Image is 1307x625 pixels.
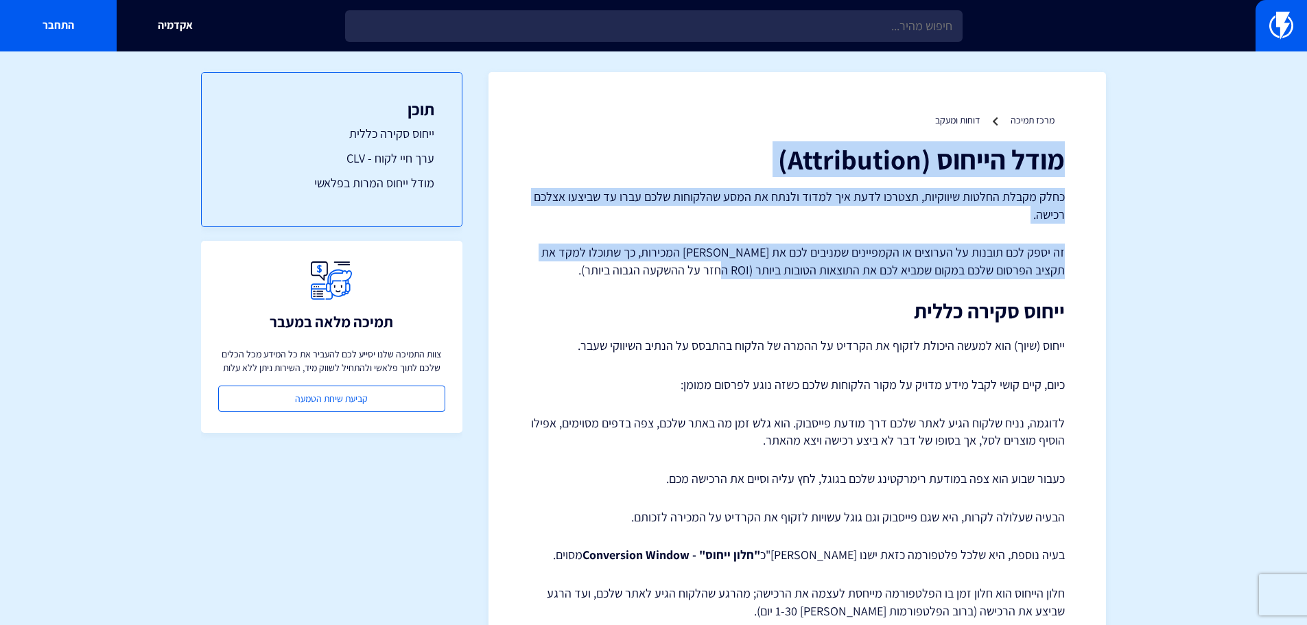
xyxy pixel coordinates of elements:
a: מרכז תמיכה [1011,114,1055,126]
h1: מודל הייחוס (Attribution) [530,144,1065,174]
p: זה יספק לכם תובנות על הערוצים או הקמפיינים שמניבים לכם את [PERSON_NAME] המכירות, כך שתוכלו למקד א... [530,244,1065,279]
p: חלון הייחוס הוא חלון זמן בו הפלטפורמה מייחסת לעצמה את הרכישה; מהרגע שהלקוח הגיע לאתר שלכם, ועד הר... [530,585,1065,620]
a: דוחות ומעקב [935,114,980,126]
p: הבעיה שעלולה לקרות, היא שגם פייסבוק וגם גוגל עשויות לזקוף את הקרדיט על המכירה לזכותם. [530,508,1065,526]
p: צוות התמיכה שלנו יסייע לכם להעביר את כל המידע מכל הכלים שלכם לתוך פלאשי ולהתחיל לשווק מיד, השירות... [218,347,445,375]
h3: תוכן [229,100,434,118]
a: מודל ייחוס המרות בפלאשי [229,174,434,192]
p: בעיה נוספת, היא שלכל פלטפורמה כזאת ישנו [PERSON_NAME]"כ מסוים. [530,546,1065,564]
a: קביעת שיחת הטמעה [218,386,445,412]
strong: "חלון ייחוס" - Conversion Window [582,547,760,563]
h3: תמיכה מלאה במעבר [270,314,393,330]
a: ייחוס סקירה כללית [229,125,434,143]
p: ייחוס (שיוך) הוא למעשה היכולת לזקוף את הקרדיט על ההמרה של הלקוח בהתבסס על הנתיב השיווקי שעבר. [530,336,1065,355]
input: חיפוש מהיר... [345,10,963,42]
p: כחלק מקבלת החלטות שיווקיות, תצטרכו לדעת איך למדוד ולנתח את המסע שהלקוחות שלכם עברו עד שביצעו אצלכ... [530,188,1065,223]
a: ערך חיי לקוח - CLV [229,150,434,167]
p: לדוגמה, נניח שלקוח הגיע לאתר שלכם דרך מודעת פייסבוק. הוא גלש זמן מה באתר שלכם, צפה בדפים מסוימים,... [530,414,1065,449]
h2: ייחוס סקירה כללית [530,300,1065,322]
p: כיום, קיים קושי לקבל מידע מדויק על מקור הלקוחות שלכם כשזה נוגע לפרסום ממומן: [530,376,1065,394]
p: כעבור שבוע הוא צפה במודעת רימרקטינג שלכם בגוגל, לחץ עליה וסיים את הרכישה מכם. [530,470,1065,488]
